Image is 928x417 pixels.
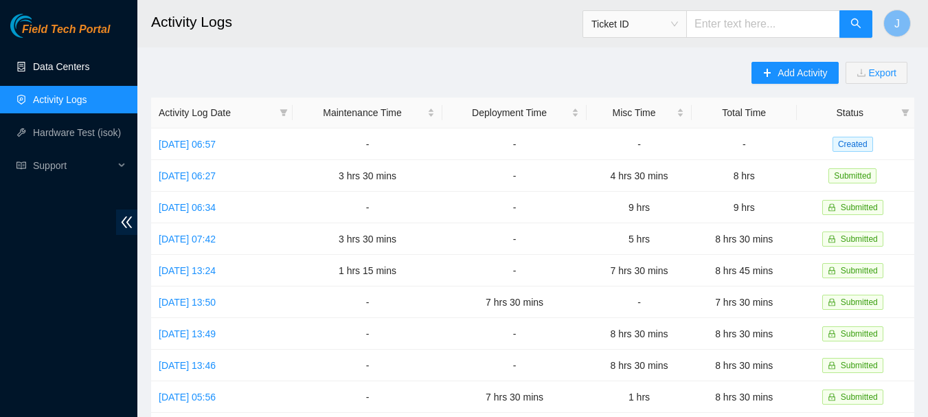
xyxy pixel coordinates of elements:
td: 5 hrs [587,223,692,255]
span: lock [828,393,836,401]
td: - [587,128,692,160]
span: Field Tech Portal [22,23,110,36]
span: lock [828,203,836,212]
a: Data Centers [33,61,89,72]
td: - [442,255,587,286]
span: filter [280,109,288,117]
td: 3 hrs 30 mins [293,223,442,255]
td: - [442,192,587,223]
span: read [16,161,26,170]
a: [DATE] 05:56 [159,392,216,403]
a: [DATE] 13:24 [159,265,216,276]
td: 8 hrs 30 mins [692,350,797,381]
td: 8 hrs 30 mins [692,318,797,350]
a: Hardware Test (isok) [33,127,121,138]
button: plusAdd Activity [751,62,838,84]
a: Activity Logs [33,94,87,105]
span: Submitted [841,203,878,212]
th: Total Time [692,98,797,128]
input: Enter text here... [686,10,840,38]
span: double-left [116,210,137,235]
span: lock [828,361,836,370]
td: - [692,128,797,160]
span: Submitted [841,234,878,244]
span: J [894,15,900,32]
td: 8 hrs [692,160,797,192]
button: downloadExport [846,62,907,84]
td: 3 hrs 30 mins [293,160,442,192]
td: 7 hrs 30 mins [442,286,587,318]
td: - [442,160,587,192]
span: Submitted [841,329,878,339]
td: 7 hrs 30 mins [587,255,692,286]
a: [DATE] 06:27 [159,170,216,181]
span: lock [828,330,836,338]
td: - [293,318,442,350]
td: 8 hrs 30 mins [587,318,692,350]
a: [DATE] 06:57 [159,139,216,150]
td: - [293,286,442,318]
a: [DATE] 13:50 [159,297,216,308]
span: Support [33,152,114,179]
td: - [293,381,442,413]
td: - [293,192,442,223]
span: Submitted [841,266,878,275]
span: Created [833,137,873,152]
button: search [839,10,872,38]
span: Submitted [828,168,876,183]
td: - [442,350,587,381]
span: filter [277,102,291,123]
td: 4 hrs 30 mins [587,160,692,192]
span: Activity Log Date [159,105,274,120]
span: lock [828,235,836,243]
td: 7 hrs 30 mins [442,381,587,413]
td: 9 hrs [587,192,692,223]
span: filter [898,102,912,123]
td: 8 hrs 30 mins [692,223,797,255]
span: Status [804,105,896,120]
span: Submitted [841,392,878,402]
td: - [442,223,587,255]
a: [DATE] 13:49 [159,328,216,339]
span: plus [762,68,772,79]
span: lock [828,298,836,306]
td: 8 hrs 45 mins [692,255,797,286]
td: 7 hrs 30 mins [692,286,797,318]
span: Add Activity [778,65,827,80]
a: [DATE] 13:46 [159,360,216,371]
td: - [587,286,692,318]
a: [DATE] 07:42 [159,234,216,245]
td: 1 hrs [587,381,692,413]
img: Akamai Technologies [10,14,69,38]
span: Submitted [841,297,878,307]
a: Akamai TechnologiesField Tech Portal [10,25,110,43]
td: 8 hrs 30 mins [692,381,797,413]
a: [DATE] 06:34 [159,202,216,213]
span: lock [828,267,836,275]
td: - [442,318,587,350]
td: 9 hrs [692,192,797,223]
td: - [442,128,587,160]
span: Submitted [841,361,878,370]
span: filter [901,109,909,117]
span: Ticket ID [591,14,678,34]
td: - [293,350,442,381]
td: - [293,128,442,160]
td: 1 hrs 15 mins [293,255,442,286]
button: J [883,10,911,37]
span: search [850,18,861,31]
td: 8 hrs 30 mins [587,350,692,381]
